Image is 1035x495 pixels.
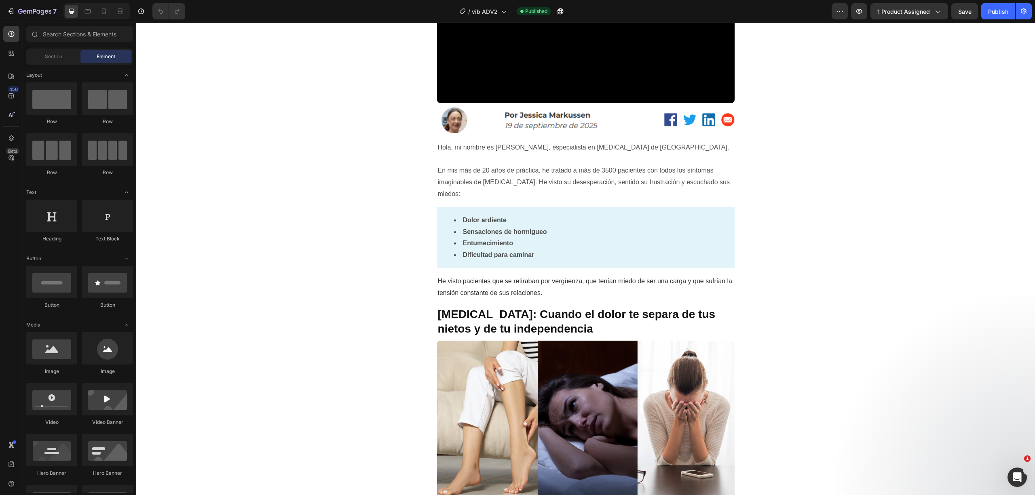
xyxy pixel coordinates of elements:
div: Video [26,419,77,426]
iframe: Design area [136,23,1035,495]
div: Video Banner [82,419,133,426]
span: He visto pacientes que se retiraban por vergüenza, que tenían miedo de ser una carga y que sufría... [302,255,596,274]
span: Media [26,321,40,329]
img: gempages_577323134357602854-67bd9d0c-7ec2-434e-964f-09b627c8f4d2.png [301,80,511,113]
strong: Sensaciones de hormigueo [327,206,411,213]
span: Toggle open [120,186,133,199]
span: Element [97,53,115,60]
button: Publish [981,3,1015,19]
div: Row [82,118,133,125]
p: 7 [53,6,57,16]
img: gempages_577323134357602854-e85a6521-a848-4f59-a298-e3ec65c93c82.webp [301,318,598,485]
button: 7 [3,3,60,19]
span: Layout [26,72,42,79]
span: 1 [1024,455,1031,462]
span: Button [26,255,41,262]
div: Image [82,368,133,375]
span: Toggle open [120,318,133,331]
div: Row [26,118,77,125]
span: Save [958,8,972,15]
span: Toggle open [120,69,133,82]
span: Published [525,8,547,15]
span: vib ADV2 [472,7,498,16]
iframe: Intercom live chat [1008,468,1027,487]
strong: [MEDICAL_DATA]: Cuando el dolor te separa de tus nietos y de tu independencia [302,285,579,312]
span: / [468,7,470,16]
span: Toggle open [120,252,133,265]
div: Button [26,301,77,309]
input: Search Sections & Elements [26,26,133,42]
strong: Dificultad para caminar [327,229,398,236]
div: 450 [8,86,19,93]
div: Hero Banner [26,470,77,477]
button: 1 product assigned [870,3,948,19]
span: 1 product assigned [877,7,930,16]
div: Hero Banner [82,470,133,477]
div: Heading [26,235,77,242]
div: Button [82,301,133,309]
div: Image [26,368,77,375]
div: Undo/Redo [152,3,185,19]
p: En mis más de 20 años de práctica, he tratado a más de 3500 pacientes con todos los síntomas imag... [302,142,598,177]
span: Text [26,189,36,196]
div: Beta [6,148,19,154]
button: Save [951,3,978,19]
img: gempages_577323134357602854-9dc97654-478f-4696-a31b-4e0bd4746599.webp [528,90,598,103]
div: Text Block [82,235,133,242]
strong: Entumecimiento [327,217,377,224]
div: Row [82,169,133,176]
div: Row [26,169,77,176]
p: Hola, mi nombre es [PERSON_NAME], especialista en [MEDICAL_DATA] de [GEOGRAPHIC_DATA]. [302,119,598,131]
span: Section [45,53,62,60]
strong: Dolor ardiente [327,194,370,201]
div: Publish [988,7,1008,16]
